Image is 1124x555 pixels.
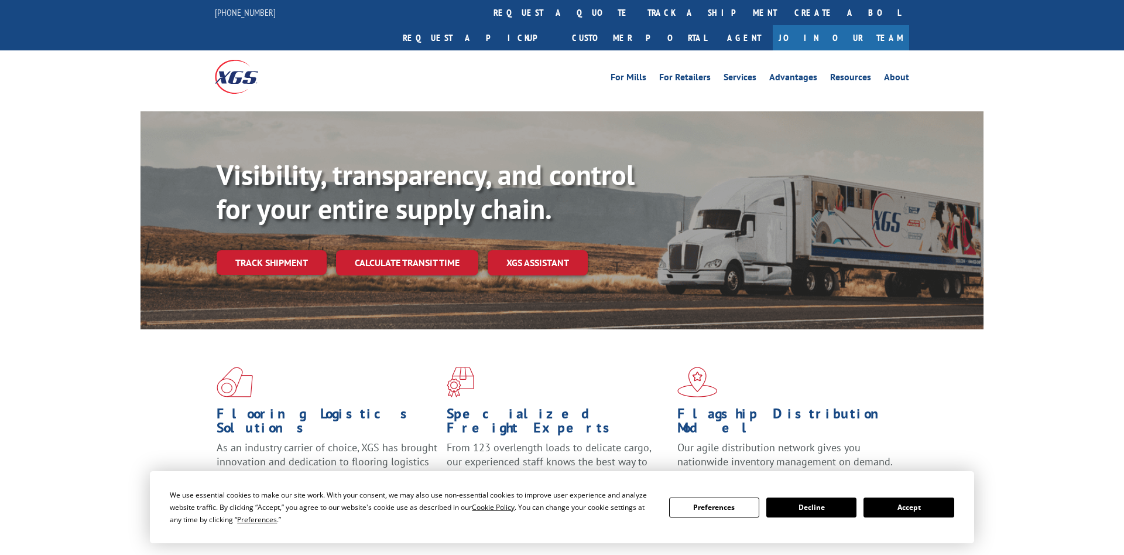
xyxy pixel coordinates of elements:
span: Preferences [237,515,277,525]
p: From 123 overlength loads to delicate cargo, our experienced staff knows the best way to move you... [447,441,668,493]
a: Request a pickup [394,25,563,50]
a: XGS ASSISTANT [488,250,588,275]
b: Visibility, transparency, and control for your entire supply chain. [217,156,635,227]
a: [PHONE_NUMBER] [215,6,276,18]
h1: Specialized Freight Experts [447,407,668,441]
a: Services [724,73,756,86]
a: Join Our Team [773,25,909,50]
h1: Flagship Distribution Model [677,407,899,441]
span: Cookie Policy [472,502,515,512]
img: xgs-icon-total-supply-chain-intelligence-red [217,367,253,397]
img: xgs-icon-flagship-distribution-model-red [677,367,718,397]
button: Accept [863,498,954,517]
img: xgs-icon-focused-on-flooring-red [447,367,474,397]
a: About [884,73,909,86]
a: Track shipment [217,250,327,275]
a: Agent [715,25,773,50]
h1: Flooring Logistics Solutions [217,407,438,441]
div: Cookie Consent Prompt [150,471,974,543]
a: Advantages [769,73,817,86]
button: Preferences [669,498,759,517]
a: For Retailers [659,73,711,86]
span: Our agile distribution network gives you nationwide inventory management on demand. [677,441,893,468]
a: For Mills [611,73,646,86]
a: Resources [830,73,871,86]
span: As an industry carrier of choice, XGS has brought innovation and dedication to flooring logistics... [217,441,437,482]
div: We use essential cookies to make our site work. With your consent, we may also use non-essential ... [170,489,654,526]
button: Decline [766,498,856,517]
a: Calculate transit time [336,250,478,275]
a: Customer Portal [563,25,715,50]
